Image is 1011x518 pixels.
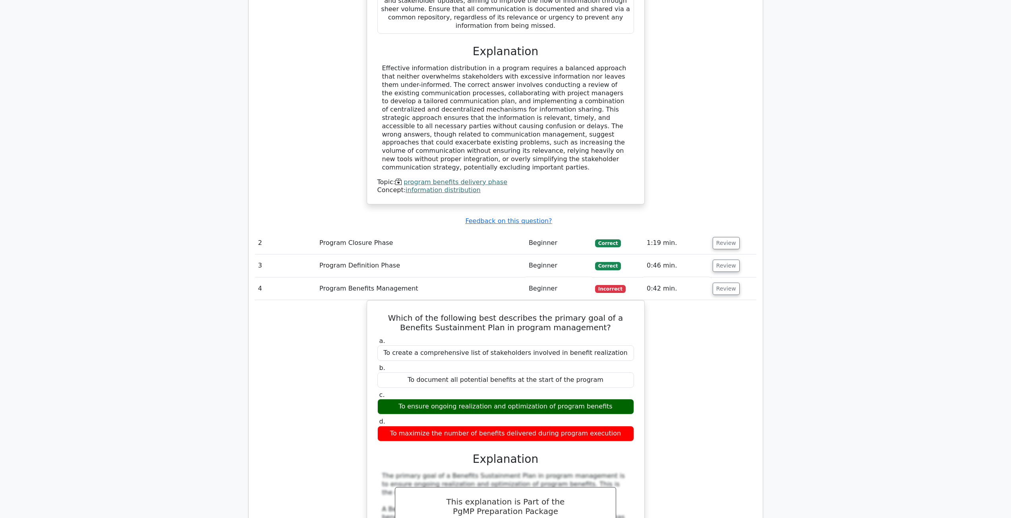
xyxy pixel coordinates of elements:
td: Program Closure Phase [316,232,526,254]
td: 0:42 min. [644,277,709,300]
h3: Explanation [382,45,629,58]
div: To maximize the number of benefits delivered during program execution [377,426,634,441]
button: Review [713,260,740,272]
td: Beginner [526,254,592,277]
div: To document all potential benefits at the start of the program [377,372,634,388]
h3: Explanation [382,453,629,466]
span: Correct [595,262,621,270]
td: Program Benefits Management [316,277,526,300]
td: 1:19 min. [644,232,709,254]
a: information distribution [406,186,481,194]
span: a. [379,337,385,345]
div: Effective information distribution in a program requires a balanced approach that neither overwhe... [382,64,629,171]
td: 4 [255,277,317,300]
a: Feedback on this question? [465,217,552,225]
button: Review [713,237,740,249]
td: 0:46 min. [644,254,709,277]
div: To ensure ongoing realization and optimization of program benefits [377,399,634,414]
td: 2 [255,232,317,254]
div: To create a comprehensive list of stakeholders involved in benefit realization [377,345,634,361]
span: b. [379,364,385,372]
td: Beginner [526,277,592,300]
span: Correct [595,239,621,247]
span: c. [379,391,385,399]
h5: Which of the following best describes the primary goal of a Benefits Sustainment Plan in program ... [377,313,635,332]
td: Program Definition Phase [316,254,526,277]
span: d. [379,418,385,425]
td: Beginner [526,232,592,254]
span: Incorrect [595,285,626,293]
button: Review [713,283,740,295]
div: Concept: [377,186,634,194]
div: Topic: [377,178,634,187]
td: 3 [255,254,317,277]
a: program benefits delivery phase [404,178,507,186]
